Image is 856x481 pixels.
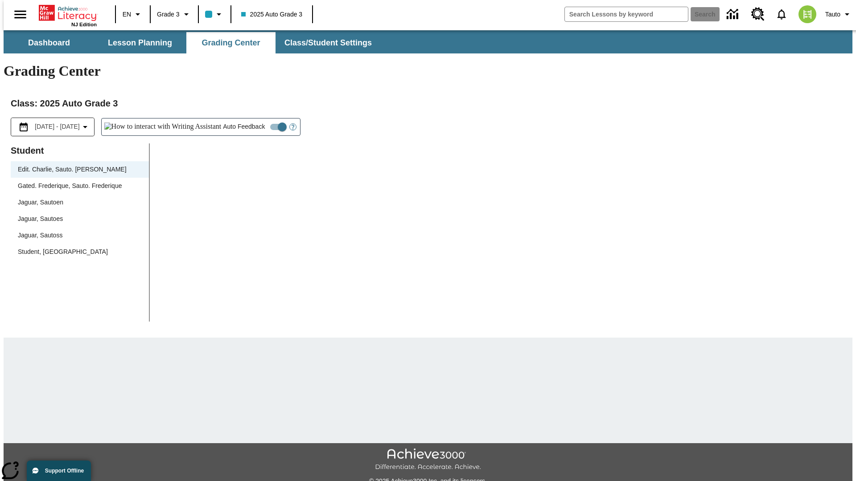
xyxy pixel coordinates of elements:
span: Dashboard [28,38,70,48]
div: Edit. Charlie, Sauto. [PERSON_NAME] [11,161,149,178]
div: Jaguar, Sautoen [18,198,63,207]
a: Notifications [770,3,793,26]
button: Open side menu [7,1,33,28]
div: Edit. Charlie, Sauto. [PERSON_NAME] [18,165,127,174]
div: Jaguar, Sautoss [18,231,62,240]
span: Auto Feedback [223,122,265,131]
input: search field [565,7,688,21]
span: Support Offline [45,468,84,474]
div: Jaguar, Sautoen [11,194,149,211]
div: Gated. Frederique, Sauto. Frederique [18,181,122,191]
button: Grade: Grade 3, Select a grade [153,6,195,22]
div: Student, [GEOGRAPHIC_DATA] [18,247,108,257]
div: Jaguar, Sautoes [11,211,149,227]
span: EN [123,10,131,19]
svg: Collapse Date Range Filter [80,122,91,132]
span: Lesson Planning [108,38,172,48]
button: Support Offline [27,461,91,481]
h2: Class : 2025 Auto Grade 3 [11,96,845,110]
span: Grade 3 [157,10,180,19]
span: Grading Center [202,38,260,48]
span: [DATE] - [DATE] [35,122,80,131]
span: 2025 Auto Grade 3 [241,10,303,19]
span: NJ Edition [71,22,97,27]
img: avatar image [798,5,816,23]
button: Grading Center [186,32,276,53]
button: Open Help for Writing Assistant [286,118,300,135]
div: Jaguar, Sautoes [18,214,63,224]
button: Select a new avatar [793,3,822,26]
img: How to interact with Writing Assistant [104,122,222,131]
div: Student, [GEOGRAPHIC_DATA] [11,244,149,260]
p: Student [11,143,149,158]
img: Achieve3000 Differentiate Accelerate Achieve [375,448,481,471]
span: Class/Student Settings [284,38,372,48]
div: SubNavbar [4,30,852,53]
div: Jaguar, Sautoss [11,227,149,244]
button: Class/Student Settings [277,32,379,53]
button: Select the date range menu item [15,122,91,132]
a: Data Center [721,2,746,27]
div: Home [39,3,97,27]
button: Lesson Planning [95,32,185,53]
h1: Grading Center [4,63,852,79]
div: Gated. Frederique, Sauto. Frederique [11,178,149,194]
button: Language: EN, Select a language [119,6,147,22]
span: Tauto [825,10,840,19]
button: Dashboard [4,32,94,53]
button: Profile/Settings [822,6,856,22]
a: Home [39,4,97,22]
a: Resource Center, Will open in new tab [746,2,770,26]
div: SubNavbar [4,32,380,53]
button: Class color is light blue. Change class color [202,6,228,22]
